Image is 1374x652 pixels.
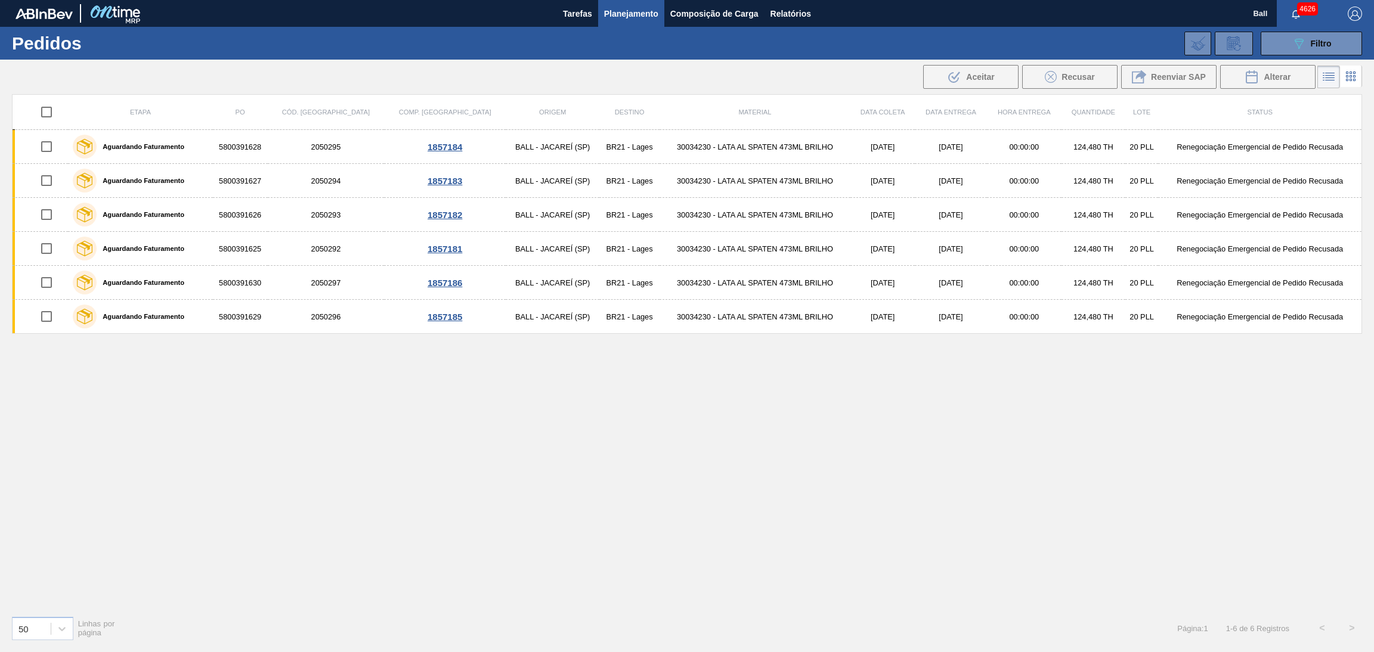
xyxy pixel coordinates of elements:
[1125,164,1159,198] td: 20 PLL
[563,7,592,21] span: Tarefas
[13,130,1362,164] a: Aguardando Faturamento58003916282050295BALL - JACAREÍ (SP)BR21 - Lages30034230 - LATA AL SPATEN 4...
[399,108,491,116] span: Comp. [GEOGRAPHIC_DATA]
[13,300,1362,334] a: Aguardando Faturamento58003916292050296BALL - JACAREÍ (SP)BR21 - Lages30034230 - LATA AL SPATEN 4...
[987,300,1062,334] td: 00:00:00
[13,232,1362,266] a: Aguardando Faturamento58003916252050292BALL - JACAREÍ (SP)BR21 - Lages30034230 - LATA AL SPATEN 4...
[268,130,384,164] td: 2050295
[1022,65,1118,89] div: Recusar
[770,7,811,21] span: Relatórios
[599,266,660,300] td: BR21 - Lages
[1062,198,1125,232] td: 124,480 TH
[1125,198,1159,232] td: 20 PLL
[236,108,245,116] span: PO
[213,266,268,300] td: 5800391630
[78,619,115,637] span: Linhas por página
[268,300,384,334] td: 2050296
[97,211,184,218] label: Aguardando Faturamento
[1158,198,1361,232] td: Renegociação Emergencial de Pedido Recusada
[1158,164,1361,198] td: Renegociação Emergencial de Pedido Recusada
[1264,72,1291,82] span: Alterar
[1062,266,1125,300] td: 124,480 TH
[97,313,184,320] label: Aguardando Faturamento
[1133,108,1150,116] span: Lote
[1125,300,1159,334] td: 20 PLL
[850,198,915,232] td: [DATE]
[506,164,599,198] td: BALL - JACAREÍ (SP)
[915,164,986,198] td: [DATE]
[386,176,504,186] div: 1857183
[1311,39,1332,48] span: Filtro
[850,266,915,300] td: [DATE]
[1125,266,1159,300] td: 20 PLL
[1337,613,1367,643] button: >
[1220,65,1316,89] button: Alterar
[539,108,566,116] span: Origem
[915,232,986,266] td: [DATE]
[1125,130,1159,164] td: 20 PLL
[1340,66,1362,88] div: Visão em Cards
[1177,624,1208,633] span: Página : 1
[386,210,504,220] div: 1857182
[599,300,660,334] td: BR21 - Lages
[506,198,599,232] td: BALL - JACAREÍ (SP)
[506,300,599,334] td: BALL - JACAREÍ (SP)
[599,130,660,164] td: BR21 - Lages
[850,232,915,266] td: [DATE]
[915,300,986,334] td: [DATE]
[915,266,986,300] td: [DATE]
[1261,32,1362,55] button: Filtro
[1348,7,1362,21] img: Logout
[1247,108,1272,116] span: Status
[282,108,370,116] span: Cód. [GEOGRAPHIC_DATA]
[660,300,850,334] td: 30034230 - LATA AL SPATEN 473ML BRILHO
[1062,164,1125,198] td: 124,480 TH
[1158,300,1361,334] td: Renegociação Emergencial de Pedido Recusada
[660,232,850,266] td: 30034230 - LATA AL SPATEN 473ML BRILHO
[850,164,915,198] td: [DATE]
[16,8,73,19] img: TNhmsLtSVTkK8tSr43FrP2fwEKptu5GPRR3wAAAABJRU5ErkJggg==
[987,266,1062,300] td: 00:00:00
[13,198,1362,232] a: Aguardando Faturamento58003916262050293BALL - JACAREÍ (SP)BR21 - Lages30034230 - LATA AL SPATEN 4...
[670,7,759,21] span: Composição de Carga
[915,130,986,164] td: [DATE]
[1121,65,1217,89] div: Reenviar SAP
[1158,130,1361,164] td: Renegociação Emergencial de Pedido Recusada
[738,108,771,116] span: Material
[1277,5,1315,22] button: Notificações
[966,72,994,82] span: Aceitar
[506,130,599,164] td: BALL - JACAREÍ (SP)
[1226,624,1289,633] span: 1 - 6 de 6 Registros
[506,266,599,300] td: BALL - JACAREÍ (SP)
[1062,300,1125,334] td: 124,480 TH
[599,232,660,266] td: BR21 - Lages
[130,108,151,116] span: Etapa
[998,108,1051,116] span: Hora Entrega
[987,232,1062,266] td: 00:00:00
[1297,2,1318,15] span: 4626
[97,143,184,150] label: Aguardando Faturamento
[1151,72,1206,82] span: Reenviar SAP
[1072,108,1115,116] span: Quantidade
[987,130,1062,164] td: 00:00:00
[850,300,915,334] td: [DATE]
[660,164,850,198] td: 30034230 - LATA AL SPATEN 473ML BRILHO
[97,177,184,184] label: Aguardando Faturamento
[386,278,504,288] div: 1857186
[660,266,850,300] td: 30034230 - LATA AL SPATEN 473ML BRILHO
[987,198,1062,232] td: 00:00:00
[1307,613,1337,643] button: <
[268,266,384,300] td: 2050297
[13,266,1362,300] a: Aguardando Faturamento58003916302050297BALL - JACAREÍ (SP)BR21 - Lages30034230 - LATA AL SPATEN 4...
[1062,130,1125,164] td: 124,480 TH
[1184,32,1211,55] div: Importar Negociações dos Pedidos
[1062,72,1094,82] span: Recusar
[1158,232,1361,266] td: Renegociação Emergencial de Pedido Recusada
[599,198,660,232] td: BR21 - Lages
[268,164,384,198] td: 2050294
[926,108,976,116] span: Data Entrega
[923,65,1019,89] div: Aceitar
[861,108,905,116] span: Data coleta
